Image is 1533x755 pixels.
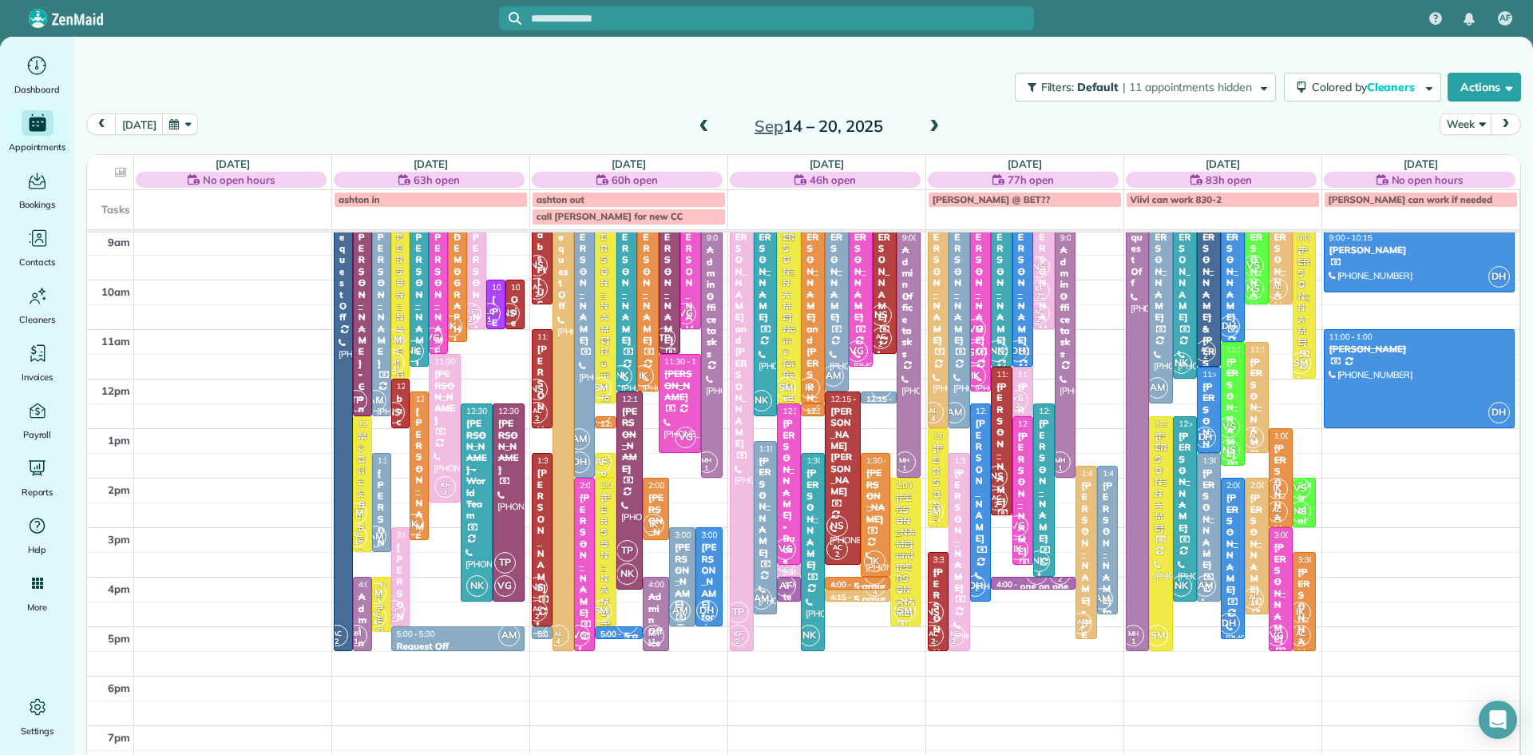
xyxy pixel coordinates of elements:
span: NS [826,515,848,537]
span: AC [533,282,542,291]
span: NS [1028,256,1050,278]
div: [PERSON_NAME] [497,418,520,475]
a: Invoices [6,340,68,385]
span: VG [494,575,516,597]
button: Colored byCleaners [1284,73,1441,101]
small: 2 [1008,399,1028,414]
span: MH [899,455,910,464]
span: 12:45 - 5:30 [1155,419,1198,429]
a: [DATE] [1206,157,1240,170]
span: 9:00 - 2:00 [707,232,745,243]
span: Help [28,542,47,558]
div: [PERSON_NAME] [377,220,386,369]
small: 2 [1029,289,1049,304]
span: Bookings [19,197,56,213]
div: [PERSON_NAME] [1038,418,1050,544]
div: [PERSON_NAME] [642,220,654,346]
span: VG [1007,515,1028,537]
div: [PERSON_NAME] [975,220,987,346]
div: [PERSON_NAME] [685,220,697,346]
div: [PERSON_NAME] - Bet Investments [1017,381,1029,622]
div: [PERSON_NAME] and [PERSON_NAME] [806,220,820,450]
span: 1:30 - 5:30 [954,455,992,466]
span: KF [1035,284,1044,292]
span: AM [1147,377,1168,399]
span: 11:30 - 1:30 [664,356,707,367]
div: [PERSON_NAME] [1178,220,1192,323]
span: 12:45 - 3:45 [1018,419,1061,429]
span: 1:45 - 5:15 [1081,468,1119,479]
div: [PERSON_NAME] [674,542,691,610]
span: AC [876,332,885,340]
span: AC [1201,344,1210,353]
span: AM [822,365,844,387]
div: [PERSON_NAME] and [PERSON_NAME] [735,220,749,450]
button: Filters: Default | 11 appointments hidden [1015,73,1276,101]
span: NK [1028,550,1050,572]
a: Bookings [6,168,68,213]
small: 1 [697,461,717,476]
span: AC [1272,505,1281,514]
span: 9:00 - 10:15 [1329,232,1373,243]
span: AM [365,390,386,411]
span: IK [1266,478,1288,499]
span: 11:00 - 1:00 [1329,332,1373,342]
span: 11:45 - 1:30 [1202,369,1246,379]
div: [PERSON_NAME] for mom [PERSON_NAME] [648,492,664,665]
span: 1:30 - 4:00 [866,455,905,466]
div: [PERSON_NAME] [1329,344,1510,355]
span: 2:00 - 3:15 [648,480,687,491]
span: 3:00 - 5:30 [1274,530,1313,540]
div: 5 around doorhangers - Maid For You [854,581,1020,592]
span: Cleaners [1367,80,1418,94]
div: [PERSON_NAME] [953,467,965,594]
a: [DATE] [414,157,448,170]
div: Admin Office tasks [901,244,916,360]
span: DH [1488,266,1510,288]
span: NK [986,340,1008,362]
div: [PERSON_NAME] [1297,566,1312,670]
div: [PERSON_NAME] for First Rate appliances [491,294,501,673]
small: 2 [1050,572,1070,587]
a: [DATE] [1008,157,1042,170]
div: [PERSON_NAME] [996,381,1008,507]
span: 1:30 - 5:00 [537,455,576,466]
div: [PERSON_NAME] [377,467,386,617]
span: 1:30 - 3:30 [378,455,416,466]
div: one on one meeting - Maid For You [1020,581,1175,592]
div: [PERSON_NAME] [1154,431,1168,534]
small: 1 [1050,461,1070,476]
span: AL [1273,282,1281,291]
small: 2 [1267,511,1287,526]
span: 9:00 - 2:00 [1060,232,1099,243]
span: NS [870,304,892,326]
div: [PERSON_NAME] & [PERSON_NAME] [1202,220,1216,438]
button: Actions [1448,73,1521,101]
span: SM [1289,352,1311,374]
small: 2 [1195,349,1215,364]
span: NS [1242,278,1264,300]
span: NS [1289,501,1311,523]
a: [DATE] [1404,157,1438,170]
span: DH [1007,340,1028,362]
span: 12:30 - 4:30 [976,406,1019,416]
div: [PERSON_NAME] [1329,244,1510,256]
span: 10:00 - 11:00 [492,282,540,292]
span: VG [422,328,443,349]
button: Week [1440,113,1491,135]
span: 3:30 - 5:30 [1298,554,1337,565]
span: DH [1218,316,1240,337]
span: Contacts [19,254,55,270]
a: [DATE] [810,157,844,170]
div: Request Off [557,220,569,312]
span: | 11 appointments hidden [1123,80,1252,94]
div: [PERSON_NAME] [472,220,481,369]
span: 12:45 - 3:30 [358,419,402,429]
div: Notifications [1452,2,1486,37]
span: NS [526,577,548,598]
span: SM [965,342,986,364]
span: ashton out [537,193,584,205]
span: AC [992,493,1001,502]
div: [PERSON_NAME] for parents [1102,480,1114,687]
div: [PERSON_NAME] [1202,467,1216,570]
